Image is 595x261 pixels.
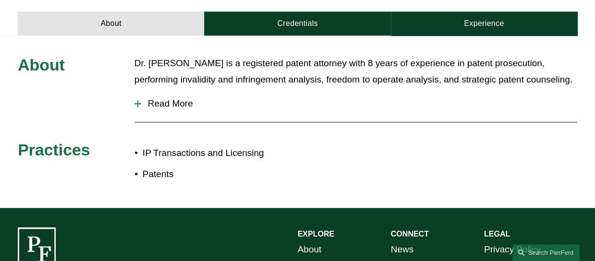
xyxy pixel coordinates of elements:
[484,241,541,258] a: Privacy Policy
[141,98,577,109] span: Read More
[134,91,577,116] button: Read More
[18,56,65,74] span: About
[298,230,334,238] strong: EXPLORE
[134,55,577,88] p: Dr. [PERSON_NAME] is a registered patent attorney with 8 years of experience in patent prosecutio...
[391,241,413,258] a: News
[18,141,90,159] span: Practices
[18,12,204,36] a: About
[391,12,577,36] a: Experience
[512,244,580,261] a: Search this site
[204,12,390,36] a: Credentials
[298,241,322,258] a: About
[484,230,510,238] strong: LEGAL
[391,230,429,238] strong: CONNECT
[143,145,298,161] p: IP Transactions and Licensing
[143,166,298,182] p: Patents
